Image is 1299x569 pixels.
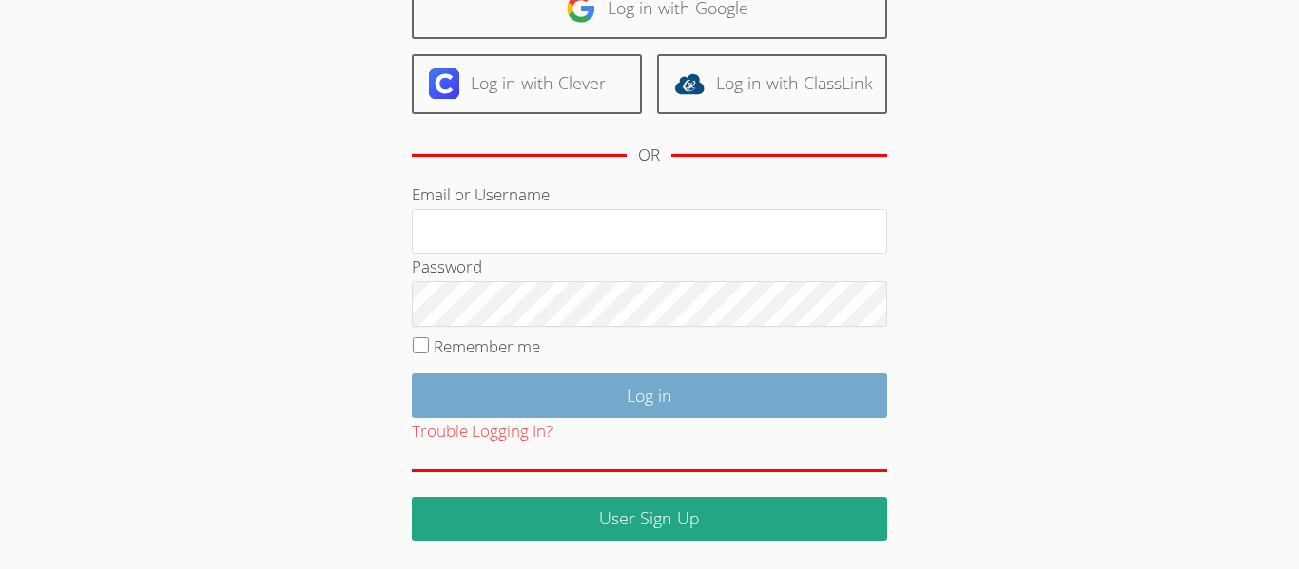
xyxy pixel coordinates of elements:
[638,142,660,169] div: OR
[412,373,887,418] input: Log in
[429,68,459,99] img: clever-logo-6eab21bc6e7a338710f1a6ff85c0baf02591cd810cc4098c63d3a4b26e2feb20.svg
[434,335,540,357] label: Remember me
[412,54,642,114] a: Log in with Clever
[657,54,887,114] a: Log in with ClassLink
[412,183,550,205] label: Email or Username
[412,497,887,541] a: User Sign Up
[412,256,482,277] label: Password
[674,68,705,99] img: classlink-logo-d6bb404cc1216ec64c9a2012d9dc4662098be43eaf13dc465df04b49fa7ab582.svg
[412,418,553,446] button: Trouble Logging In?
